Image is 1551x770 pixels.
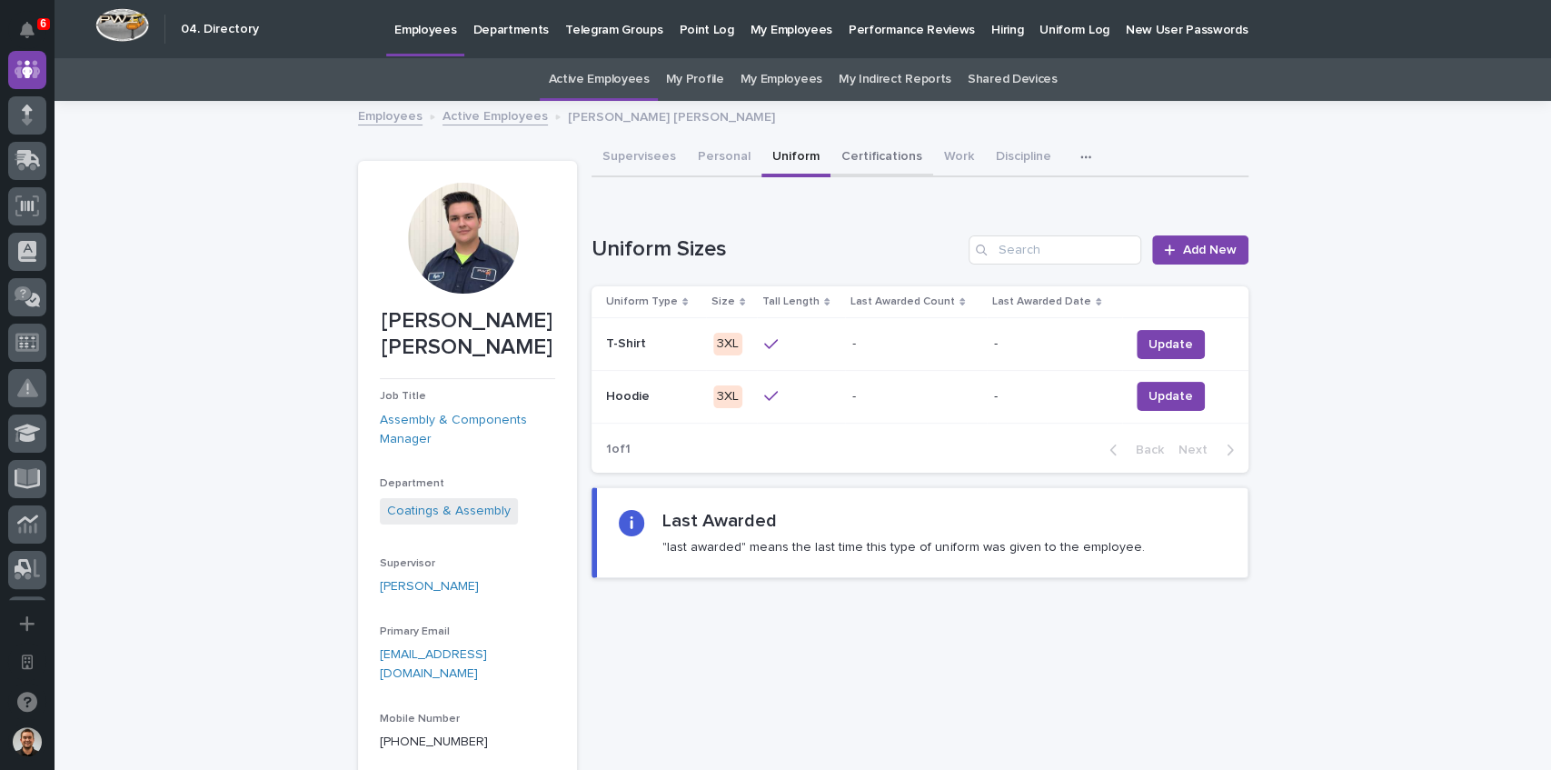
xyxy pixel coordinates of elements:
span: Mobile Number [380,714,460,725]
a: Coatings & Assembly [387,502,511,521]
a: [PHONE_NUMBER] [380,735,488,748]
a: Powered byPylon [128,335,220,350]
p: - [852,385,860,405]
button: Personal [687,139,761,177]
p: Tall Length [762,292,820,312]
a: My Indirect Reports [839,58,951,101]
span: Onboarding Call [132,292,232,310]
p: [PERSON_NAME] [PERSON_NAME] [568,105,775,125]
button: Discipline [985,139,1062,177]
button: Update [1137,382,1205,411]
a: Shared Devices [968,58,1058,101]
span: Supervisor [380,558,435,569]
button: Add a new app... [8,605,46,643]
button: Start new chat [309,207,331,229]
p: [PERSON_NAME] [PERSON_NAME] [380,308,555,361]
p: Size [711,292,735,312]
p: "last awarded" means the last time this type of uniform was given to the employee. [662,539,1144,555]
button: Notifications [8,11,46,49]
p: 6 [40,17,46,30]
input: Search [969,235,1141,265]
tr: T-ShirtT-Shirt 3XL-- -Update [592,318,1248,371]
button: Back [1095,442,1171,458]
div: 📖 [18,294,33,308]
div: Notifications6 [23,22,46,51]
p: 1 of 1 [592,427,645,472]
button: Open workspace settings [8,643,46,681]
p: - [852,333,860,352]
div: 🔗 [114,294,128,308]
div: 3XL [713,333,742,355]
div: Start new chat [62,202,298,220]
img: Stacker [18,17,55,54]
a: Active Employees [442,105,548,125]
div: 3XL [713,385,742,408]
p: - [994,336,1115,352]
h2: 04. Directory [181,22,259,37]
p: Last Awarded Count [850,292,955,312]
span: Update [1148,335,1193,354]
tr: HoodieHoodie 3XL-- -Update [592,370,1248,423]
a: Add New [1152,235,1248,265]
a: 📖Help Docs [11,285,106,317]
a: Assembly & Components Manager [380,411,555,449]
button: users-avatar [8,723,46,761]
button: Next [1171,442,1248,458]
span: Next [1178,444,1218,456]
span: Help Docs [36,292,99,310]
h2: Last Awarded [662,510,777,532]
div: We're available if you need us! [62,220,230,235]
span: Pylon [181,336,220,350]
span: Job Title [380,391,426,402]
p: T-Shirt [606,333,650,352]
span: Department [380,478,444,489]
span: Back [1125,444,1164,456]
h1: Uniform Sizes [592,236,962,263]
p: Hoodie [606,385,653,405]
a: Employees [358,105,423,125]
p: - [994,389,1115,405]
img: 1736555164131-43832dd5-751b-4058-ba23-39d91318e5a0 [18,202,51,235]
button: Work [933,139,985,177]
button: Certifications [830,139,933,177]
img: Workspace Logo [95,8,149,42]
span: Update [1148,387,1193,405]
p: Last Awarded Date [992,292,1091,312]
button: Supervisees [592,139,687,177]
p: Uniform Type [606,292,678,312]
button: Update [1137,330,1205,359]
p: How can we help? [18,101,331,130]
span: Add New [1183,244,1237,256]
a: [PERSON_NAME] [380,577,479,596]
a: [EMAIL_ADDRESS][DOMAIN_NAME] [380,648,487,680]
p: Welcome 👋 [18,72,331,101]
button: Uniform [761,139,830,177]
button: Open support chat [8,683,46,721]
a: My Employees [740,58,821,101]
a: Active Employees [548,58,649,101]
span: Primary Email [380,626,450,637]
a: 🔗Onboarding Call [106,285,239,317]
a: My Profile [666,58,724,101]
